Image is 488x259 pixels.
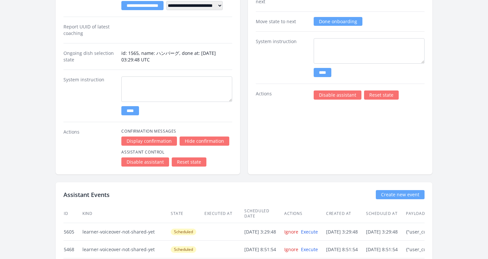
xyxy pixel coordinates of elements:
th: Created at [326,204,366,223]
a: Disable assistant [314,90,361,100]
td: [DATE] 8:51:54 [244,241,284,258]
dd: id: 1565, name: ハンバーグ, done at: [DATE] 03:29:48 UTC [121,50,232,63]
th: Executed at [204,204,244,223]
dt: Ongoing dish selection state [63,50,116,63]
a: Execute [301,246,318,252]
td: 5605 [63,223,82,241]
dt: System instruction [256,38,308,77]
h2: Assistant Events [63,190,110,199]
a: Ignore [284,229,298,235]
a: Reset state [172,157,206,167]
th: Scheduled date [244,204,284,223]
a: Done onboarding [314,17,362,26]
h4: Confirmation Messages [121,129,232,134]
td: learner-voiceover-not-shared-yet [82,241,170,258]
a: Reset state [364,90,399,100]
dt: Report UUID of latest coaching [63,24,116,37]
td: [DATE] 3:29:48 [366,223,406,241]
a: Execute [301,229,318,235]
a: Ignore [284,246,298,252]
td: [DATE] 8:51:54 [326,241,366,258]
td: [DATE] 3:29:48 [326,223,366,241]
dt: System instruction [63,76,116,115]
td: [DATE] 3:29:48 [244,223,284,241]
a: Disable assistant [121,157,169,167]
a: Create new event [376,190,425,199]
a: Display confirmation [121,137,177,146]
dt: Move state to next [256,18,308,25]
a: Hide confirmation [180,137,229,146]
td: 5468 [63,241,82,258]
th: Scheduled at [366,204,406,223]
th: Kind [82,204,170,223]
td: [DATE] 8:51:54 [366,241,406,258]
span: Scheduled [171,229,196,235]
span: Scheduled [171,246,196,253]
dt: Actions [256,90,308,100]
th: ID [63,204,82,223]
td: learner-voiceover-not-shared-yet [82,223,170,241]
h4: Assistant Control [121,150,232,155]
th: Actions [284,204,326,223]
dt: Actions [63,129,116,167]
th: State [170,204,204,223]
